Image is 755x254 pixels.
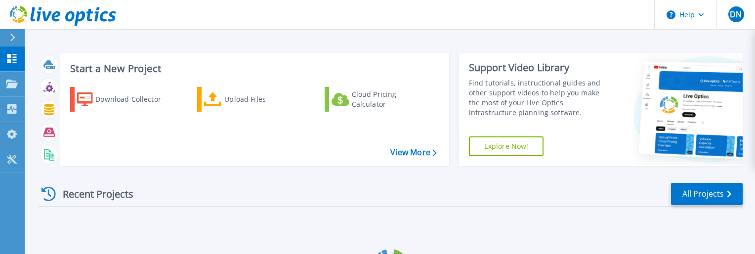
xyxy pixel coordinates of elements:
[469,136,544,156] a: Explore Now!
[671,183,743,205] a: All Projects
[70,63,436,74] h3: Start a New Project
[95,89,174,109] div: Download Collector
[38,182,147,206] div: Recent Projects
[730,10,742,18] span: DN
[224,89,303,109] div: Upload Files
[325,87,435,112] a: Cloud Pricing Calculator
[352,89,431,109] div: Cloud Pricing Calculator
[70,87,180,112] a: Download Collector
[390,148,436,157] a: View More
[197,87,307,112] a: Upload Files
[469,61,611,74] div: Support Video Library
[469,78,611,118] div: Find tutorials, instructional guides and other support videos to help you make the most of your L...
